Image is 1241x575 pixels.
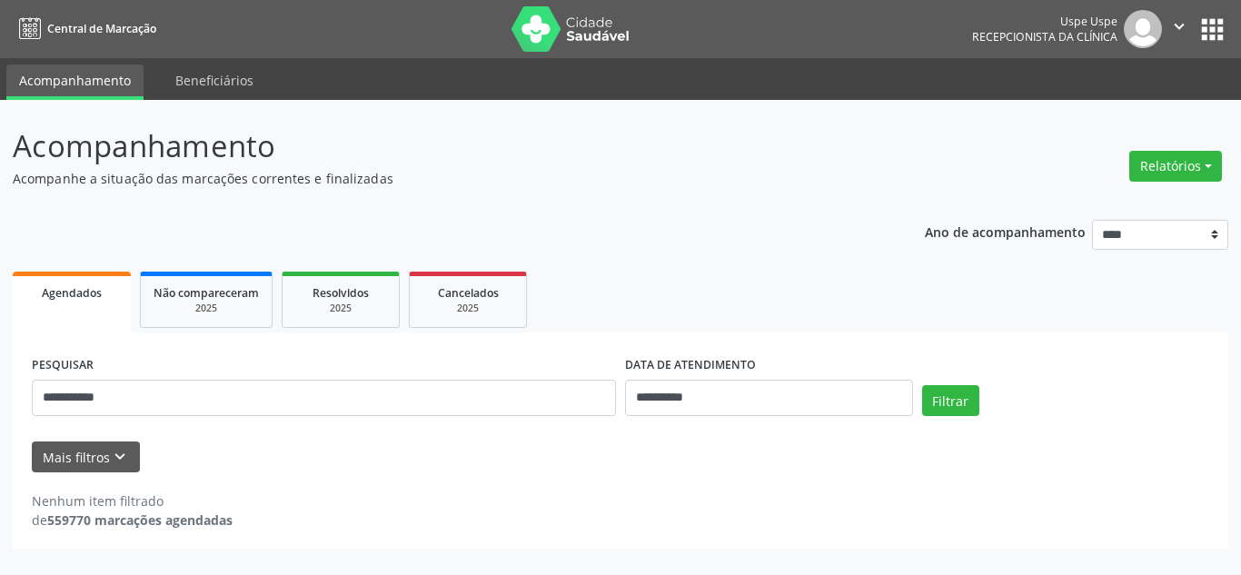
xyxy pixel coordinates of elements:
a: Acompanhamento [6,64,144,100]
span: Central de Marcação [47,21,156,36]
p: Acompanhe a situação das marcações correntes e finalizadas [13,169,864,188]
img: img [1124,10,1162,48]
a: Beneficiários [163,64,266,96]
div: Uspe Uspe [972,14,1117,29]
p: Acompanhamento [13,124,864,169]
label: DATA DE ATENDIMENTO [625,352,756,380]
div: de [32,511,233,530]
span: Não compareceram [154,285,259,301]
span: Resolvidos [313,285,369,301]
label: PESQUISAR [32,352,94,380]
a: Central de Marcação [13,14,156,44]
strong: 559770 marcações agendadas [47,511,233,529]
span: Cancelados [438,285,499,301]
button: Mais filtroskeyboard_arrow_down [32,441,140,473]
span: Agendados [42,285,102,301]
i:  [1169,16,1189,36]
div: 2025 [154,302,259,315]
button: Filtrar [922,385,979,416]
i: keyboard_arrow_down [110,447,130,467]
span: Recepcionista da clínica [972,29,1117,45]
div: 2025 [422,302,513,315]
button: Relatórios [1129,151,1222,182]
button:  [1162,10,1196,48]
div: 2025 [295,302,386,315]
button: apps [1196,14,1228,45]
div: Nenhum item filtrado [32,491,233,511]
p: Ano de acompanhamento [925,220,1086,243]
